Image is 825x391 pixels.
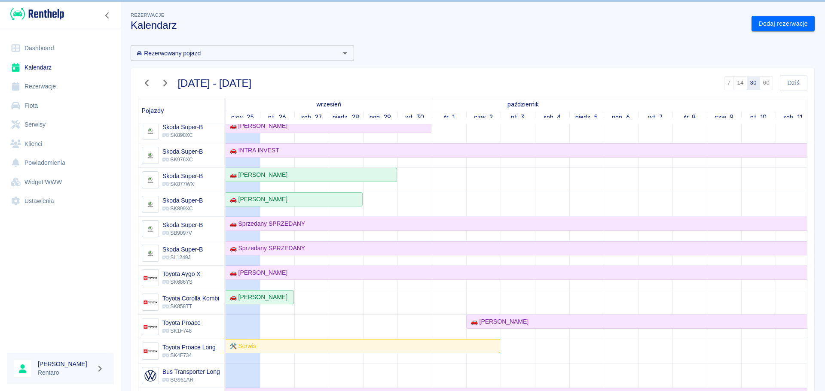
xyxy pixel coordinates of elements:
img: Image [143,344,157,358]
div: 🚗 [PERSON_NAME] [226,121,287,130]
img: Image [143,271,157,285]
h6: Skoda Super-B [162,245,203,254]
img: Image [143,124,157,138]
a: 11 października 2025 [781,111,804,124]
div: 🚗 [PERSON_NAME] [226,170,287,179]
p: SK686YS [162,278,201,286]
img: Image [143,149,157,163]
h6: Bus Transporter Long [162,367,220,376]
button: Zwiń nawigację [101,10,114,21]
a: Dodaj rezerwację [752,16,815,32]
div: 🚗 Sprzedany SPRZEDANY [226,244,305,253]
img: Image [143,295,157,309]
span: Pojazdy [142,107,164,115]
a: Powiadomienia [7,153,114,173]
h3: Kalendarz [131,19,745,31]
h6: Skoda Super-B [162,172,203,180]
a: 9 października 2025 [712,111,736,124]
h6: Toyota Corolla Kombi [162,294,219,303]
a: Dashboard [7,39,114,58]
button: Otwórz [339,47,351,59]
a: 30 września 2025 [403,111,427,124]
p: SK1F748 [162,327,201,335]
p: SB9097V [162,229,203,237]
h6: Toyota Aygo X [162,270,201,278]
img: Image [143,222,157,236]
a: 4 października 2025 [541,111,563,124]
img: Renthelp logo [10,7,64,21]
a: Ustawienia [7,191,114,211]
a: 29 września 2025 [367,111,394,124]
a: 10 października 2025 [748,111,769,124]
a: 5 października 2025 [573,111,600,124]
a: 6 października 2025 [610,111,632,124]
p: SK858TT [162,303,219,310]
h6: [PERSON_NAME] [38,360,93,368]
span: Rezerwacje [131,12,164,18]
p: SK976XC [162,156,203,164]
img: Image [143,246,157,261]
div: 🚗 [PERSON_NAME] [467,317,529,326]
a: 28 września 2025 [330,111,361,124]
a: 7 października 2025 [646,111,665,124]
p: Rentaro [38,368,93,377]
div: 🚗 [PERSON_NAME] [226,268,287,277]
h6: Toyota Proace Long [162,343,216,352]
a: Klienci [7,134,114,154]
a: 26 września 2025 [266,111,288,124]
p: SK4F734 [162,352,216,359]
a: Rezerwacje [7,77,114,96]
h3: [DATE] - [DATE] [178,77,252,89]
a: 2 października 2025 [472,111,495,124]
p: SK877WX [162,180,203,188]
button: 7 dni [724,76,734,90]
a: Widget WWW [7,173,114,192]
input: Wyszukaj i wybierz pojazdy... [133,48,337,58]
h6: Skoda Super-B [162,147,203,156]
button: 60 dni [760,76,773,90]
a: Renthelp logo [7,7,64,21]
img: Image [143,320,157,334]
button: Dziś [780,75,807,91]
button: 30 dni [747,76,760,90]
a: Flota [7,96,114,115]
a: 27 września 2025 [299,111,324,124]
div: 🛠️ Serwis [226,342,256,351]
p: SL1249J [162,254,203,261]
p: SK898XC [162,131,203,139]
img: Image [143,197,157,212]
p: SG961AR [162,376,220,384]
a: 1 października 2025 [441,111,457,124]
a: 25 września 2025 [314,98,343,111]
p: SK899XC [162,205,203,212]
div: 🚗 INTRA INVEST [226,146,279,155]
div: 🚗 [PERSON_NAME] [226,293,287,302]
a: 8 października 2025 [681,111,698,124]
h6: Toyota Proace [162,318,201,327]
button: 14 dni [733,76,747,90]
a: Kalendarz [7,58,114,77]
a: 25 września 2025 [229,111,256,124]
img: Image [143,173,157,187]
div: 🚗 [PERSON_NAME] [226,195,287,204]
img: Image [143,369,157,383]
div: 🚗 Sprzedany SPRZEDANY [226,219,305,228]
h6: Skoda Super-B [162,196,203,205]
a: 3 października 2025 [509,111,527,124]
a: 1 października 2025 [505,98,541,111]
h6: Skoda Super-B [162,221,203,229]
a: Serwisy [7,115,114,134]
h6: Skoda Super-B [162,123,203,131]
